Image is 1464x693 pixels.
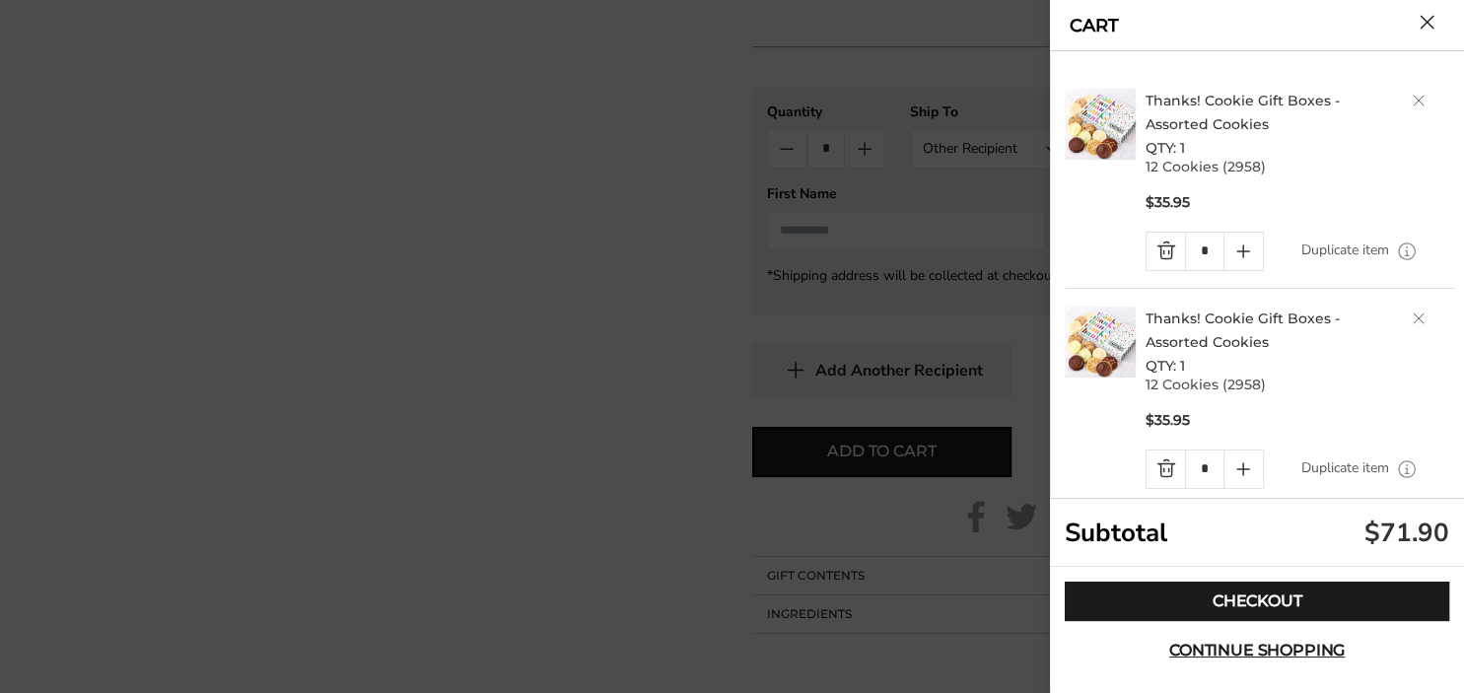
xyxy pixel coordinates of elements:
[1413,312,1425,324] a: Delete product
[1146,307,1455,378] h2: QTY: 1
[1146,160,1455,173] p: 12 Cookies (2958)
[1185,450,1223,488] input: Quantity Input
[1224,233,1263,270] a: Quantity plus button
[1146,89,1455,160] h2: QTY: 1
[16,618,204,677] iframe: Sign Up via Text for Offers
[1147,450,1185,488] a: Quantity minus button
[1065,89,1136,160] img: C. Krueger's. image
[1050,499,1464,567] div: Subtotal
[1147,233,1185,270] a: Quantity minus button
[1413,95,1425,106] a: Delete product
[1364,516,1449,550] div: $71.90
[1146,193,1190,212] span: $35.95
[1146,411,1190,430] span: $35.95
[1301,457,1389,479] a: Duplicate item
[1224,450,1263,488] a: Quantity plus button
[1146,92,1340,133] a: Thanks! Cookie Gift Boxes - Assorted Cookies
[1146,310,1340,351] a: Thanks! Cookie Gift Boxes - Assorted Cookies
[1070,17,1119,35] a: CART
[1185,233,1223,270] input: Quantity Input
[1065,631,1449,670] button: Continue shopping
[1420,15,1434,30] button: Close cart
[1146,378,1455,391] p: 12 Cookies (2958)
[1065,582,1449,621] a: Checkout
[1169,643,1345,658] span: Continue shopping
[1065,307,1136,378] img: C. Krueger's. image
[1301,240,1389,261] a: Duplicate item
